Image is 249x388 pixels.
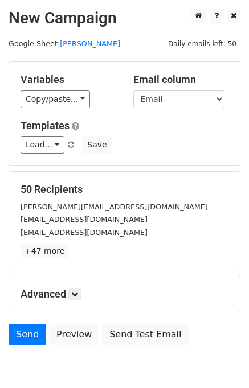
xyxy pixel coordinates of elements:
[21,288,228,300] h5: Advanced
[60,39,120,48] a: [PERSON_NAME]
[21,119,70,131] a: Templates
[21,215,148,224] small: [EMAIL_ADDRESS][DOMAIN_NAME]
[21,183,228,196] h5: 50 Recipients
[82,136,112,154] button: Save
[102,324,189,345] a: Send Test Email
[9,9,240,28] h2: New Campaign
[192,333,249,388] iframe: Chat Widget
[21,244,68,258] a: +47 more
[21,136,64,154] a: Load...
[21,203,208,211] small: [PERSON_NAME][EMAIL_ADDRESS][DOMAIN_NAME]
[21,73,116,86] h5: Variables
[164,39,240,48] a: Daily emails left: 50
[9,324,46,345] a: Send
[21,90,90,108] a: Copy/paste...
[164,38,240,50] span: Daily emails left: 50
[133,73,229,86] h5: Email column
[9,39,120,48] small: Google Sheet:
[21,228,148,237] small: [EMAIL_ADDRESS][DOMAIN_NAME]
[49,324,99,345] a: Preview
